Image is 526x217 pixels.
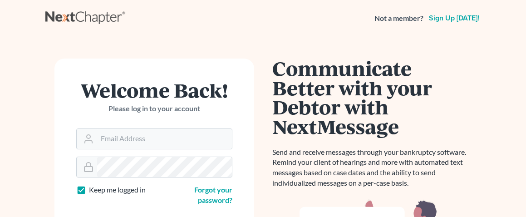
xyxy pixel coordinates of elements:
h1: Communicate Better with your Debtor with NextMessage [272,59,472,136]
label: Keep me logged in [89,185,146,195]
a: Forgot your password? [194,185,232,204]
strong: Not a member? [374,13,423,24]
p: Send and receive messages through your bankruptcy software. Remind your client of hearings and mo... [272,147,472,188]
h1: Welcome Back! [76,80,232,100]
input: Email Address [97,129,232,149]
a: Sign up [DATE]! [427,15,481,22]
p: Please log in to your account [76,104,232,114]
